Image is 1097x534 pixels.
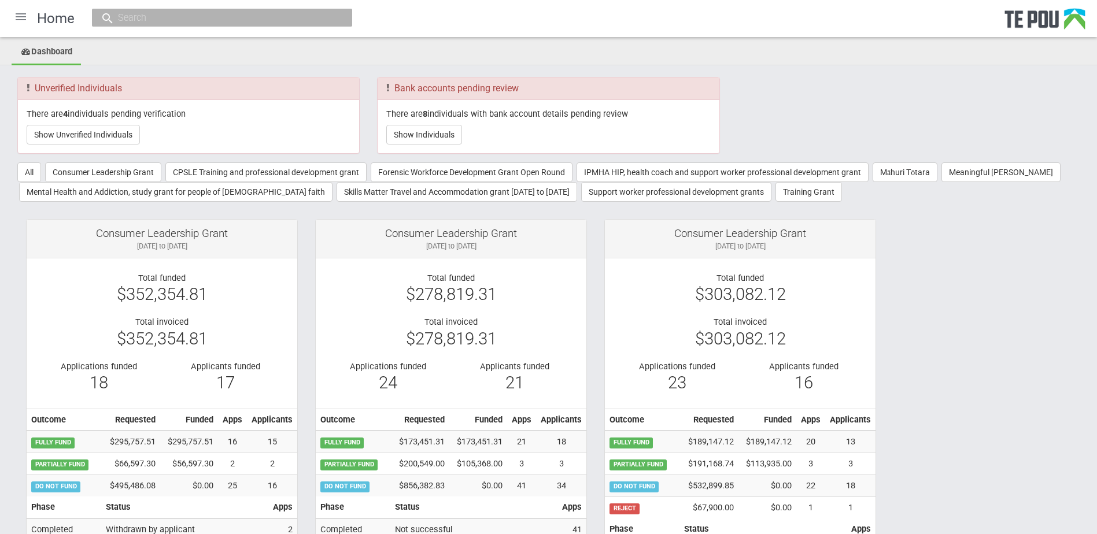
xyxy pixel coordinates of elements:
[614,241,867,251] div: [DATE] to [DATE]
[941,162,1061,182] button: Meaningful [PERSON_NAME]
[19,182,333,202] button: Mental Health and Addiction, study grant for people of [DEMOGRAPHIC_DATA] faith
[614,273,867,283] div: Total funded
[35,289,289,299] div: $352,354.81
[386,109,710,119] p: There are individuals with bank account details pending review
[160,475,218,496] td: $0.00
[536,453,586,475] td: 3
[738,409,796,431] th: Funded
[35,273,289,283] div: Total funded
[218,431,247,453] td: 16
[324,228,578,239] div: Consumer Leadership Grant
[536,431,586,453] td: 18
[507,431,536,453] td: 21
[247,453,297,475] td: 2
[390,496,557,518] th: Status
[614,317,867,327] div: Total invoiced
[796,475,825,497] td: 22
[610,459,667,470] span: PARTIALLY FUND
[610,481,659,492] span: DO NOT FUND
[171,377,280,388] div: 17
[324,317,578,327] div: Total invoiced
[796,453,825,475] td: 3
[35,317,289,327] div: Total invoiced
[536,475,586,496] td: 34
[35,241,289,251] div: [DATE] to [DATE]
[536,409,586,431] th: Applicants
[333,377,442,388] div: 24
[100,431,160,453] td: $295,757.51
[320,459,378,470] span: PARTIALLY FUND
[27,109,350,119] p: There are individuals pending verification
[577,162,869,182] button: IPMHA HIP, health coach and support worker professional development grant
[12,40,81,65] a: Dashboard
[320,437,364,448] span: FULLY FUND
[31,459,88,470] span: PARTIALLY FUND
[114,12,318,24] input: Search
[389,453,449,475] td: $200,549.00
[333,361,442,372] div: Applications funded
[247,431,297,453] td: 15
[371,162,572,182] button: Forensic Workforce Development Grant Open Round
[610,437,653,448] span: FULLY FUND
[605,409,678,431] th: Outcome
[45,162,161,182] button: Consumer Leadership Grant
[386,125,462,144] button: Show Individuals
[678,431,738,453] td: $189,147.12
[610,503,640,514] span: REJECT
[160,431,218,453] td: $295,757.51
[796,497,825,518] td: 1
[100,409,160,431] th: Requested
[825,475,876,497] td: 18
[165,162,367,182] button: CPSLE Training and professional development grant
[825,431,876,453] td: 13
[324,273,578,283] div: Total funded
[316,496,390,518] th: Phase
[27,409,100,431] th: Outcome
[622,361,732,372] div: Applications funded
[507,453,536,475] td: 3
[749,377,858,388] div: 16
[622,377,732,388] div: 23
[160,453,218,475] td: $56,597.30
[507,409,536,431] th: Apps
[320,481,370,492] span: DO NOT FUND
[389,409,449,431] th: Requested
[218,453,247,475] td: 2
[738,475,796,497] td: $0.00
[825,453,876,475] td: 3
[101,496,268,518] th: Status
[44,377,153,388] div: 18
[738,431,796,453] td: $189,147.12
[738,453,796,475] td: $113,935.00
[581,182,771,202] button: Support worker professional development grants
[386,83,710,94] h3: Bank accounts pending review
[17,162,41,182] button: All
[449,431,507,453] td: $173,451.31
[324,289,578,299] div: $278,819.31
[796,431,825,453] td: 20
[796,409,825,431] th: Apps
[247,409,297,431] th: Applicants
[678,409,738,431] th: Requested
[171,361,280,372] div: Applicants funded
[100,475,160,496] td: $495,486.08
[324,333,578,344] div: $278,819.31
[218,475,247,496] td: 25
[749,361,858,372] div: Applicants funded
[614,333,867,344] div: $303,082.12
[31,481,80,492] span: DO NOT FUND
[460,377,569,388] div: 21
[44,361,153,372] div: Applications funded
[27,125,140,144] button: Show Unverified Individuals
[27,83,350,94] h3: Unverified Individuals
[825,497,876,518] td: 1
[678,453,738,475] td: $191,168.74
[389,431,449,453] td: $173,451.31
[775,182,842,202] button: Training Grant
[27,496,101,518] th: Phase
[160,409,218,431] th: Funded
[678,475,738,497] td: $532,899.85
[449,475,507,496] td: $0.00
[63,109,68,119] b: 4
[247,475,297,496] td: 16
